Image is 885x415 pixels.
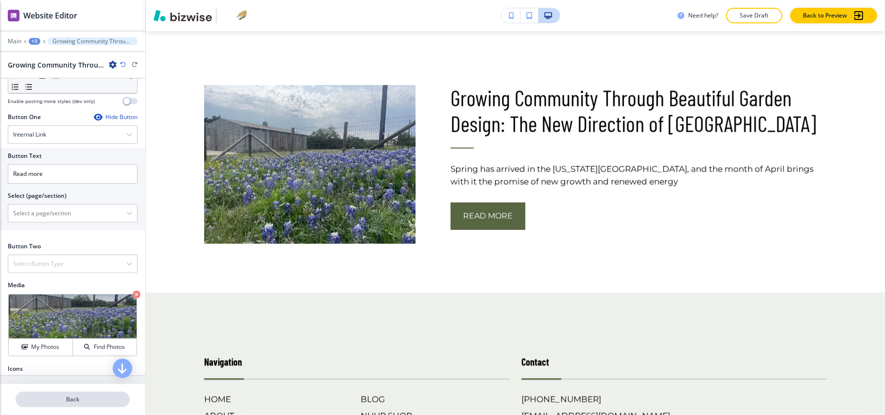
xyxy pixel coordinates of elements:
[361,393,509,406] h6: BLOG
[8,98,95,105] h4: Enable pasting more styles (dev only)
[16,392,130,407] button: Back
[154,10,212,21] img: Bizwise Logo
[8,152,42,160] h2: Button Text
[204,393,353,406] h6: HOME
[8,113,41,121] h2: Button One
[521,356,549,368] strong: Contact
[17,395,129,404] p: Back
[8,60,105,70] h2: Growing Community Through Beautiful Garden Design: The New Direction of [GEOGRAPHIC_DATA]
[204,85,416,244] img: 939e8b7151baa5d30a090a532b305f36.webp
[52,38,133,45] p: Growing Community Through Beautiful Garden Design: The New Direction of [GEOGRAPHIC_DATA]
[23,10,77,21] h2: Website Editor
[8,10,19,21] img: editor icon
[94,343,125,351] h4: Find Photos
[73,339,137,356] button: Find Photos
[8,38,21,45] button: Main
[204,356,242,368] strong: Navigation
[94,113,138,121] button: Hide Button
[451,163,827,188] p: Spring has arrived in the [US_STATE][GEOGRAPHIC_DATA], and the month of April brings with it the ...
[9,339,73,356] button: My Photos
[739,11,770,20] p: Save Draft
[463,210,513,222] span: Read more
[48,37,138,45] button: Growing Community Through Beautiful Garden Design: The New Direction of [GEOGRAPHIC_DATA]
[688,11,718,20] h3: Need help?
[8,281,138,290] h2: Media
[31,343,59,351] h4: My Photos
[13,259,64,268] h4: Select Button Type
[29,38,40,45] button: +3
[221,10,247,21] img: Your Logo
[451,203,525,230] button: Read more
[8,294,138,357] div: My PhotosFind Photos
[8,364,23,373] h2: Icons
[726,8,782,23] button: Save Draft
[451,85,827,137] p: Growing Community Through Beautiful Garden Design: The New Direction of [GEOGRAPHIC_DATA]
[790,8,877,23] button: Back to Preview
[8,191,67,200] h2: Select (page/section)
[8,242,41,251] h2: Button Two
[521,393,601,406] a: [PHONE_NUMBER]
[13,130,46,139] h4: Internal Link
[803,11,847,20] p: Back to Preview
[8,205,126,222] input: Manual Input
